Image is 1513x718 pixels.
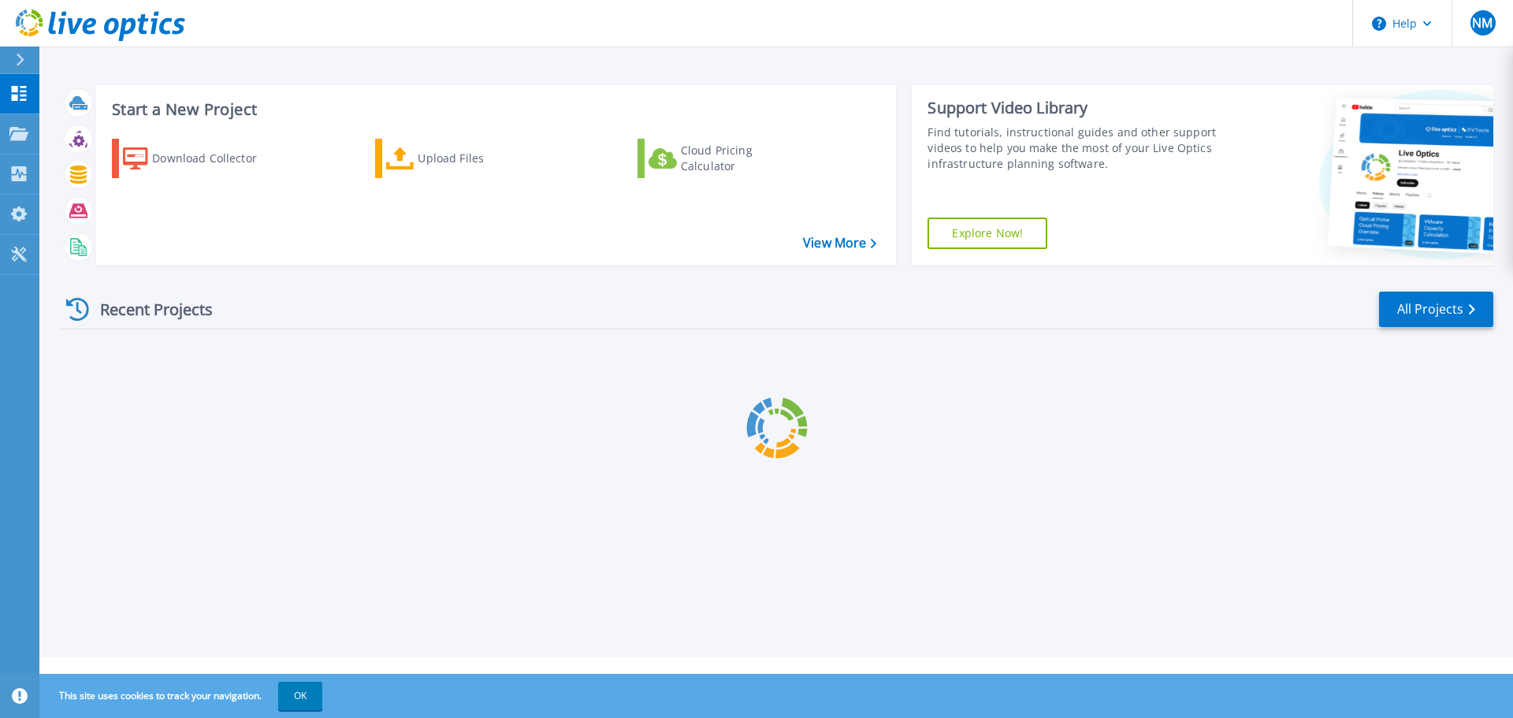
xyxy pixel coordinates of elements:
div: Download Collector [152,143,278,174]
div: Cloud Pricing Calculator [681,143,807,174]
div: Support Video Library [928,98,1224,118]
a: Cloud Pricing Calculator [638,139,813,178]
a: All Projects [1379,292,1493,327]
a: Upload Files [375,139,551,178]
div: Recent Projects [61,290,234,329]
span: NM [1472,17,1493,29]
div: Find tutorials, instructional guides and other support videos to help you make the most of your L... [928,125,1224,172]
a: Explore Now! [928,218,1047,249]
button: OK [278,682,322,710]
a: View More [803,236,876,251]
span: This site uses cookies to track your navigation. [43,682,322,710]
a: Download Collector [112,139,288,178]
h3: Start a New Project [112,101,876,118]
div: Upload Files [418,143,544,174]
